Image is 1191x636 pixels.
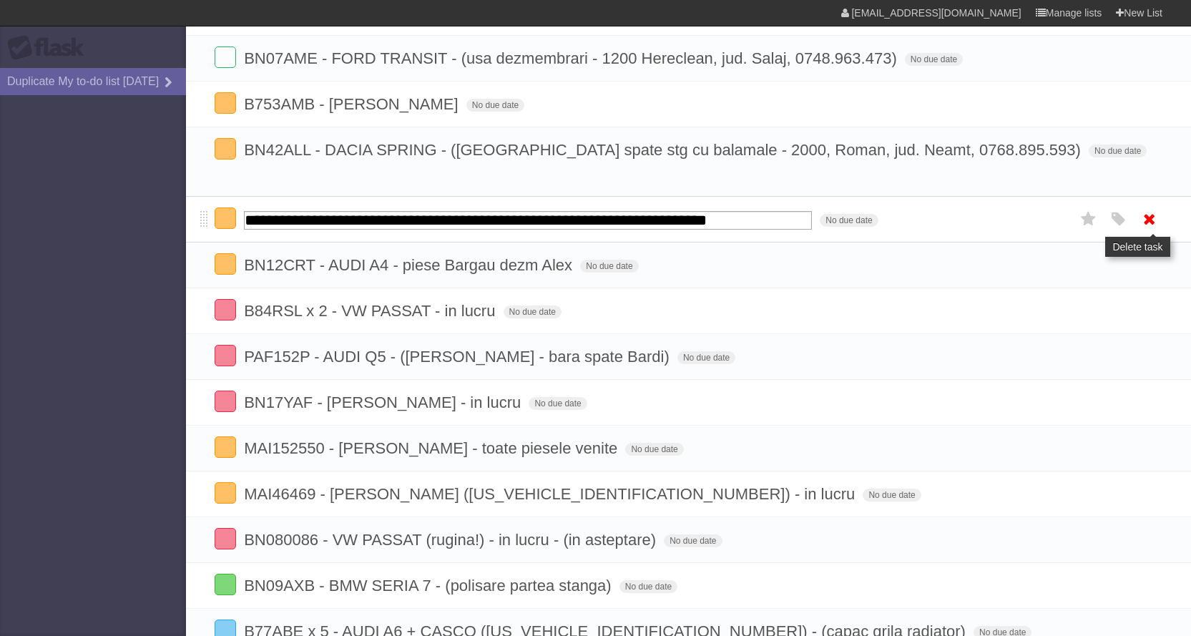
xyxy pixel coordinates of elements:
[664,534,722,547] span: No due date
[215,482,236,504] label: Done
[677,351,735,364] span: No due date
[215,391,236,412] label: Done
[244,141,1084,159] span: BN42ALL - DACIA SPRING - ([GEOGRAPHIC_DATA] spate stg cu balamale - 2000, Roman, jud. Neamt, 0768...
[244,531,660,549] span: BN080086 - VW PASSAT (rugina!) - in lucru - (in asteptare)
[905,53,963,66] span: No due date
[244,348,673,366] span: PAF152P - AUDI Q5 - ([PERSON_NAME] - bara spate Bardi)
[244,393,524,411] span: BN17YAF - [PERSON_NAME] - in lucru
[215,47,236,68] label: Done
[244,49,901,67] span: BN07AME - FORD TRANSIT - (usa dezmembrari - 1200 Hereclean, jud. Salaj, 0748.963.473)
[529,397,587,410] span: No due date
[215,299,236,321] label: Done
[863,489,921,502] span: No due date
[215,436,236,458] label: Done
[244,302,499,320] span: B84RSL x 2 - VW PASSAT - in lucru
[466,99,524,112] span: No due date
[244,439,621,457] span: MAI152550 - [PERSON_NAME] - toate piesele venite
[625,443,683,456] span: No due date
[619,580,677,593] span: No due date
[244,485,858,503] span: MAI46469 - [PERSON_NAME] ([US_VEHICLE_IDENTIFICATION_NUMBER]) - in lucru
[244,577,615,595] span: BN09AXB - BMW SERIA 7 - (polisare partea stanga)
[215,207,236,229] label: Done
[215,528,236,549] label: Done
[215,345,236,366] label: Done
[215,574,236,595] label: Done
[215,92,236,114] label: Done
[1075,207,1102,231] label: Star task
[580,260,638,273] span: No due date
[244,95,462,113] span: B753AMB - [PERSON_NAME]
[244,256,576,274] span: BN12CRT - AUDI A4 - piese Bargau dezm Alex
[7,35,93,61] div: Flask
[215,253,236,275] label: Done
[215,138,236,160] label: Done
[820,214,878,227] span: No due date
[1089,145,1147,157] span: No due date
[504,305,562,318] span: No due date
